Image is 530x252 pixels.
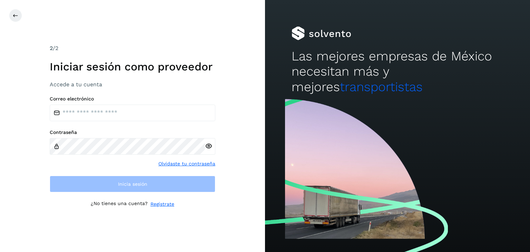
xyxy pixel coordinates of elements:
[50,81,215,88] h3: Accede a tu cuenta
[50,176,215,192] button: Inicia sesión
[50,60,215,73] h1: Iniciar sesión como proveedor
[150,201,174,208] a: Regístrate
[292,49,503,95] h2: Las mejores empresas de México necesitan más y mejores
[340,79,423,94] span: transportistas
[158,160,215,167] a: Olvidaste tu contraseña
[118,182,147,186] span: Inicia sesión
[50,44,215,52] div: /2
[91,201,148,208] p: ¿No tienes una cuenta?
[50,129,215,135] label: Contraseña
[50,45,53,51] span: 2
[50,96,215,102] label: Correo electrónico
